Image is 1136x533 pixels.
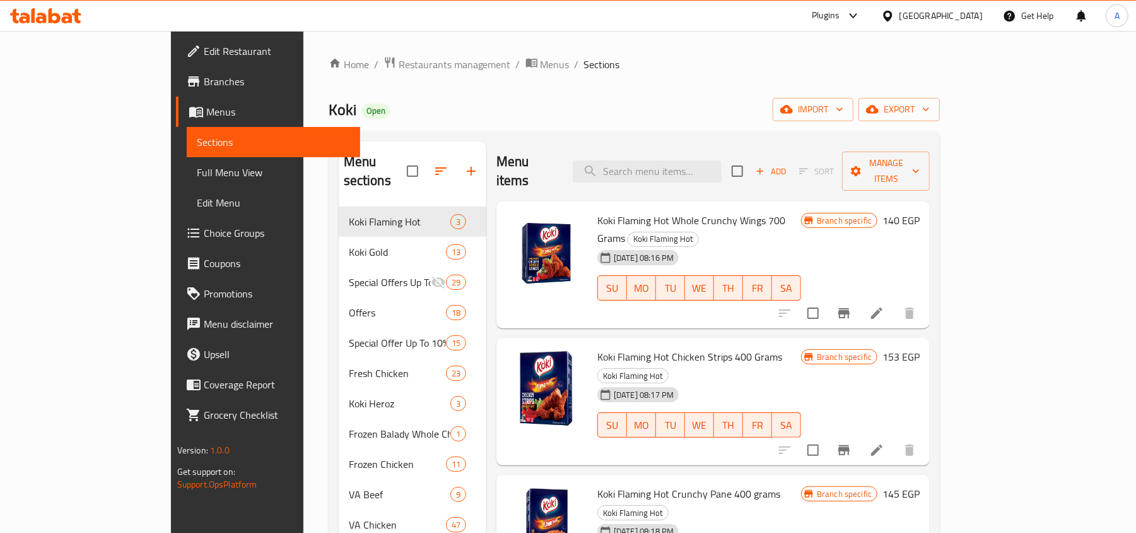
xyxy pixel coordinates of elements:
div: [GEOGRAPHIC_DATA] [899,9,983,23]
button: TU [656,412,685,438]
span: Menus [206,104,351,119]
a: Promotions [176,278,361,309]
span: Select all sections [399,158,426,184]
span: Special Offer Up To 10% Off [349,335,446,350]
a: Coverage Report [176,369,361,400]
span: Full Menu View [197,165,351,180]
span: FR [748,279,767,297]
input: search [573,160,722,183]
span: Branch specific [812,215,877,227]
div: items [450,214,466,229]
a: Choice Groups [176,218,361,248]
h2: Menu items [496,152,558,190]
span: TH [719,416,738,434]
span: SU [603,416,622,434]
li: / [516,57,520,72]
button: import [773,98,853,121]
a: Restaurants management [384,56,511,73]
button: SA [772,412,801,438]
button: MO [627,275,656,301]
a: Edit menu item [869,306,884,321]
span: 1 [451,428,466,440]
div: Koki Flaming Hot3 [339,207,486,237]
span: SU [603,279,622,297]
button: Branch-specific-item [829,435,859,465]
div: items [446,366,466,381]
div: items [446,305,466,320]
span: MO [632,416,651,434]
span: export [869,102,930,117]
button: export [858,98,940,121]
span: Sort sections [426,156,456,186]
button: FR [743,275,772,301]
span: WE [690,279,709,297]
div: Koki Flaming Hot [628,232,699,247]
button: MO [627,412,656,438]
button: SU [597,412,627,438]
span: Manage items [852,155,920,187]
button: SA [772,275,801,301]
span: VA Chicken [349,517,446,532]
span: Menus [541,57,570,72]
div: Offers18 [339,297,486,328]
span: Sections [584,57,620,72]
span: 15 [447,337,466,349]
a: Edit Restaurant [176,36,361,66]
a: Menu disclaimer [176,309,361,339]
svg: Inactive section [431,275,446,290]
span: Koki Heroz [349,396,450,411]
span: A [1115,9,1120,23]
div: Special Offer Up To 10% Off15 [339,328,486,358]
span: VA Beef [349,487,450,502]
span: Restaurants management [399,57,511,72]
span: 29 [447,277,466,289]
span: Add item [751,162,791,181]
button: TH [714,275,743,301]
span: 13 [447,246,466,258]
button: SU [597,275,627,301]
div: Special Offers Up To 25% [349,275,431,290]
div: items [450,396,466,411]
span: Grocery Checklist [204,407,351,422]
span: Select section [724,158,751,184]
span: Koki Flaming Hot Crunchy Pane 400 grams [597,484,780,503]
span: Promotions [204,286,351,301]
div: Open [361,104,390,119]
div: Fresh Chicken23 [339,358,486,388]
span: Koki Flaming Hot [349,214,450,229]
div: Koki Flaming Hot [597,368,669,383]
div: Frozen Balady Whole Chicken [349,426,450,441]
li: / [575,57,579,72]
a: Edit menu item [869,443,884,458]
img: Koki Flaming Hot Whole Crunchy Wings 700 Grams [507,212,587,292]
a: Sections [187,127,361,157]
h6: 140 EGP [882,212,920,229]
span: Fresh Chicken [349,366,446,381]
span: Branch specific [812,351,877,363]
button: delete [894,435,925,465]
span: Select to update [800,437,826,464]
span: Offers [349,305,446,320]
h6: 153 EGP [882,348,920,366]
div: items [446,457,466,472]
button: WE [685,275,714,301]
div: VA Beef9 [339,479,486,510]
div: items [450,426,466,441]
span: Frozen Chicken [349,457,446,472]
div: items [446,244,466,260]
a: Grocery Checklist [176,400,361,430]
span: Koki Flaming Hot [598,506,668,520]
span: Koki Flaming Hot [598,369,668,383]
span: Select to update [800,300,826,326]
button: Add [751,162,791,181]
span: Add [754,164,788,179]
span: Upsell [204,347,351,362]
span: import [783,102,843,117]
span: Coupons [204,256,351,271]
span: SA [777,416,796,434]
span: Sections [197,135,351,150]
